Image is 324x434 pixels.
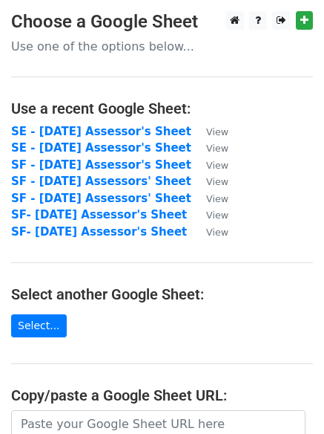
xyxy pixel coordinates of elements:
a: View [191,158,228,172]
a: Select... [11,314,67,337]
small: View [206,176,228,187]
h4: Use a recent Google Sheet: [11,100,313,117]
p: Use one of the options below... [11,39,313,54]
a: View [191,175,228,188]
a: SF - [DATE] Assessors' Sheet [11,192,191,205]
a: SF- [DATE] Assessor's Sheet [11,225,187,239]
small: View [206,227,228,238]
a: View [191,225,228,239]
a: View [191,208,228,221]
a: SF - [DATE] Assessor's Sheet [11,158,191,172]
small: View [206,143,228,154]
small: View [206,193,228,204]
a: SF - [DATE] Assessors' Sheet [11,175,191,188]
small: View [206,210,228,221]
a: View [191,125,228,138]
a: View [191,192,228,205]
a: SE - [DATE] Assessor's Sheet [11,125,191,138]
h4: Select another Google Sheet: [11,285,313,303]
a: View [191,141,228,155]
h4: Copy/paste a Google Sheet URL: [11,386,313,404]
h3: Choose a Google Sheet [11,11,313,33]
a: SE - [DATE] Assessor's Sheet [11,141,191,155]
small: View [206,160,228,171]
a: SF- [DATE] Assessor's Sheet [11,208,187,221]
small: View [206,126,228,137]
